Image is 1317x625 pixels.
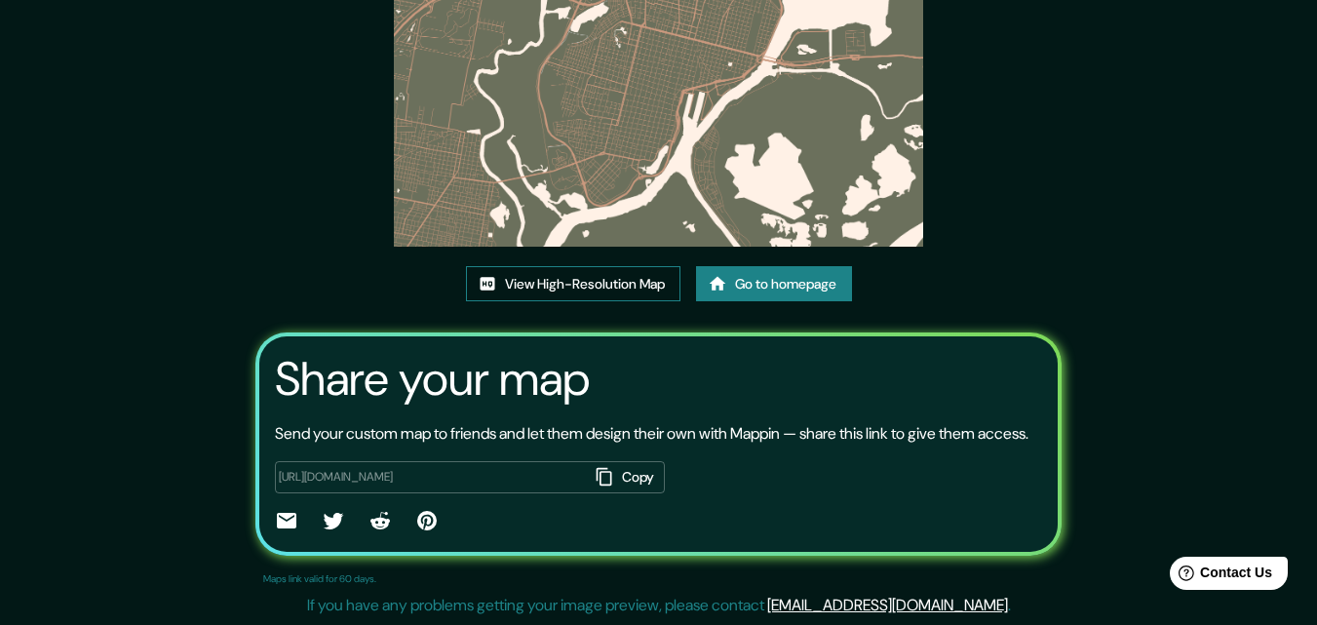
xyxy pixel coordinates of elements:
[275,422,1028,446] p: Send your custom map to friends and let them design their own with Mappin — share this link to gi...
[589,461,665,493] button: Copy
[767,595,1008,615] a: [EMAIL_ADDRESS][DOMAIN_NAME]
[1143,549,1296,604] iframe: Help widget launcher
[696,266,852,302] a: Go to homepage
[263,571,376,586] p: Maps link valid for 60 days.
[307,594,1011,617] p: If you have any problems getting your image preview, please contact .
[466,266,680,302] a: View High-Resolution Map
[275,352,590,407] h3: Share your map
